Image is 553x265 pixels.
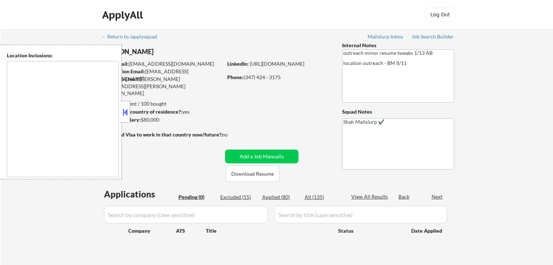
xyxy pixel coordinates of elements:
div: All (135) [305,193,341,201]
strong: LinkedIn: [227,61,249,67]
input: Search by title (case sensitive) [275,206,447,223]
div: [PERSON_NAME] [102,47,251,56]
strong: Will need Visa to work in that country now/future?: [102,131,223,138]
button: Log Out [426,7,455,22]
input: Search by company (case sensitive) [104,206,268,223]
div: (347) 424 - 3175 [227,74,330,81]
button: Download Resume [226,166,280,182]
div: [PERSON_NAME][EMAIL_ADDRESS][PERSON_NAME][DOMAIN_NAME] [102,76,223,97]
div: [EMAIL_ADDRESS][DOMAIN_NAME] [102,60,223,68]
div: Pending (0) [179,193,215,201]
div: ATS [176,227,206,235]
div: Internal Notes [342,42,454,49]
a: ← Return to /applysquad [101,34,164,41]
div: Location Inclusions: [7,52,119,59]
div: Applied (80) [262,193,298,201]
strong: Can work in country of residence?: [101,109,182,115]
div: Status [338,224,401,237]
div: yes [101,108,220,115]
div: Applications [104,190,176,199]
button: Add a Job Manually [225,150,298,163]
div: Company [128,227,176,235]
div: Excluded (55) [220,193,257,201]
div: [EMAIL_ADDRESS][DOMAIN_NAME] [102,68,223,82]
div: ← Return to /applysquad [101,34,164,39]
div: Next [432,193,443,200]
div: Squad Notes [342,108,454,115]
div: 80 sent / 100 bought [101,100,223,107]
div: Mailslurp Inbox [368,34,404,39]
strong: Phone: [227,74,244,80]
div: Job Search Builder [412,34,454,39]
div: View All Results [351,193,390,200]
div: Back [398,193,410,200]
a: [URL][DOMAIN_NAME] [250,61,304,67]
div: ApplyAll [102,9,145,21]
div: Title [206,227,331,235]
div: Date Applied [411,227,443,235]
div: $80,000 [101,116,223,123]
a: Mailslurp Inbox [368,34,404,41]
div: no [222,131,243,138]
